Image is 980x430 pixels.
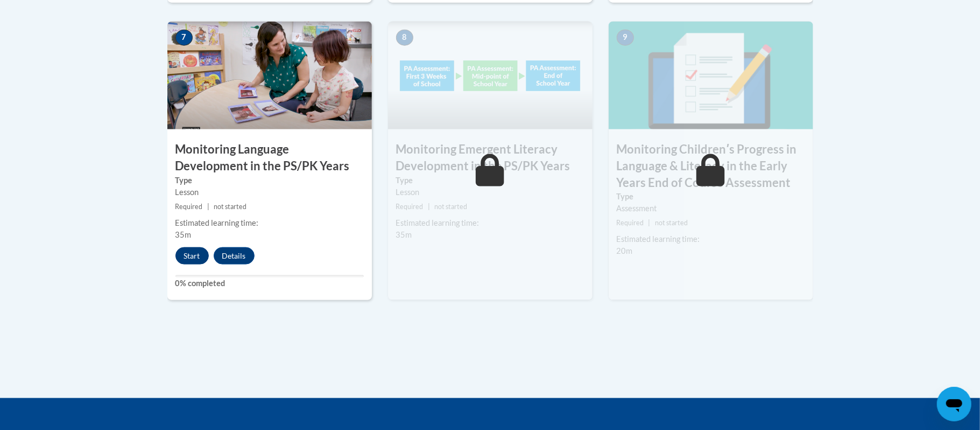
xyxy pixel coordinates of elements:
[609,141,813,191] h3: Monitoring Childrenʹs Progress in Language & Literacy in the Early Years End of Course Assessment
[396,230,412,239] span: 35m
[617,191,805,203] label: Type
[396,217,584,229] div: Estimated learning time:
[175,217,364,229] div: Estimated learning time:
[388,22,593,129] img: Course Image
[428,203,430,211] span: |
[609,22,813,129] img: Course Image
[434,203,467,211] span: not started
[617,30,634,46] span: 9
[396,203,424,211] span: Required
[396,175,584,186] label: Type
[648,219,651,227] span: |
[214,247,255,265] button: Details
[396,30,413,46] span: 8
[388,141,593,175] h3: Monitoring Emergent Literacy Development in the PS/PK Years
[175,247,209,265] button: Start
[214,203,246,211] span: not started
[617,219,644,227] span: Required
[175,230,192,239] span: 35m
[207,203,209,211] span: |
[167,141,372,175] h3: Monitoring Language Development in the PS/PK Years
[175,175,364,186] label: Type
[617,246,633,255] span: 20m
[175,30,193,46] span: 7
[617,233,805,245] div: Estimated learning time:
[396,186,584,198] div: Lesson
[937,387,971,421] iframe: Button to launch messaging window
[175,186,364,198] div: Lesson
[175,278,364,289] label: 0% completed
[617,203,805,214] div: Assessment
[655,219,688,227] span: not started
[167,22,372,129] img: Course Image
[175,203,203,211] span: Required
